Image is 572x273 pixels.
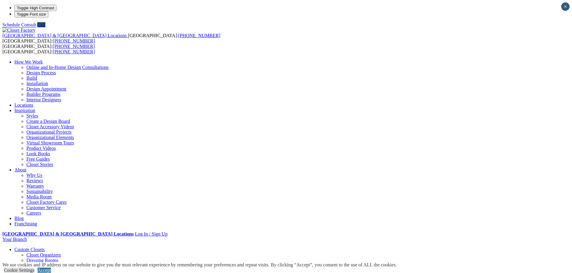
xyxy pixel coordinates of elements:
a: Customer Service [26,205,61,210]
a: Closet Organizers [26,252,61,257]
a: Custom Closets [14,247,45,252]
a: How We Work [14,59,43,64]
a: Your Branch [2,237,27,242]
a: Free Guides [26,156,50,162]
a: Franchising [14,221,37,226]
a: [PHONE_NUMBER] [178,33,220,38]
a: Look Books [26,151,50,156]
button: Toggle High Contrast [14,5,56,11]
a: Closet Stories [26,162,53,167]
a: [PHONE_NUMBER] [53,44,95,49]
a: Build [26,76,37,81]
span: Toggle Font size [17,12,46,16]
span: [GEOGRAPHIC_DATA]: [GEOGRAPHIC_DATA]: [2,33,220,43]
a: Careers [26,210,41,215]
a: Create a Design Board [26,119,70,124]
a: Sustainability [26,189,53,194]
a: Installation [26,81,48,86]
a: [PHONE_NUMBER] [53,49,95,54]
a: Reviews [26,178,43,183]
a: Product Videos [26,146,56,151]
a: Why Us [26,173,42,178]
a: Media Room [26,194,52,199]
a: Inspiration [14,108,35,113]
a: [PHONE_NUMBER] [53,38,95,43]
a: Design Process [26,70,56,75]
a: Blog [14,216,24,221]
a: Cookie Settings [4,268,35,273]
img: Closet Factory [2,28,35,33]
a: Online and In-Home Design Consultations [26,65,109,70]
span: [GEOGRAPHIC_DATA] & [GEOGRAPHIC_DATA] Locations [2,33,127,38]
a: Interior Designers [26,97,61,102]
a: Organizational Elements [26,135,74,140]
a: Closet Factory Cares [26,200,67,205]
a: [GEOGRAPHIC_DATA] & [GEOGRAPHIC_DATA] Locations [2,231,134,236]
button: Toggle Font size [14,11,48,17]
a: Log In / Sign Up [135,231,167,236]
a: About [14,167,26,172]
a: Organizational Projects [26,129,71,135]
a: Design Appointment [26,86,66,91]
a: Accept [38,268,51,273]
a: [GEOGRAPHIC_DATA] & [GEOGRAPHIC_DATA] Locations [2,33,128,38]
a: Locations [14,102,33,108]
span: [GEOGRAPHIC_DATA]: [GEOGRAPHIC_DATA]: [2,44,95,54]
a: Closet Accessory Videos [26,124,74,129]
a: Styles [26,113,38,118]
a: Virtual Showroom Tours [26,140,74,145]
a: Dressing Rooms [26,258,58,263]
button: Close [561,2,570,11]
a: Warranty [26,183,44,188]
div: We use cookies and IP address on our website to give you the most relevant experience by remember... [2,262,397,268]
a: Schedule Consult [2,22,36,27]
span: Toggle High Contrast [17,6,54,10]
a: Call [37,22,45,27]
a: Builder Programs [26,92,60,97]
